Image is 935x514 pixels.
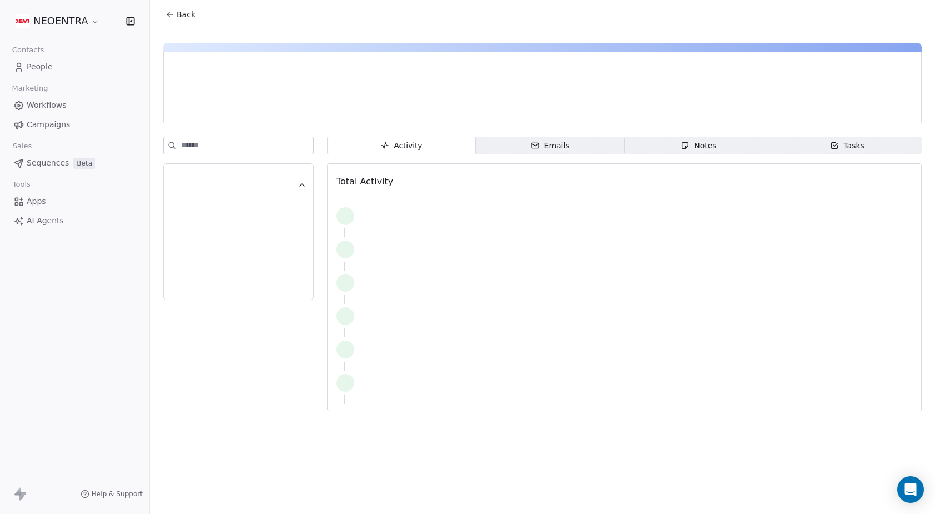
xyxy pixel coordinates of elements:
span: People [27,61,53,73]
a: Apps [9,192,140,211]
span: Tools [8,176,35,193]
span: Contacts [7,42,49,58]
div: Open Intercom Messenger [897,476,924,503]
span: NEOENTRA [33,14,88,28]
span: Campaigns [27,119,70,131]
a: SequencesBeta [9,154,140,172]
span: Help & Support [92,490,143,498]
a: Workflows [9,96,140,114]
a: AI Agents [9,212,140,230]
div: Tasks [830,140,864,152]
span: Back [177,9,195,20]
img: Additional.svg [16,14,29,28]
div: Notes [681,140,716,152]
span: AI Agents [27,215,64,227]
span: Marketing [7,80,53,97]
a: People [9,58,140,76]
span: Apps [27,196,46,207]
a: Campaigns [9,116,140,134]
span: Sequences [27,157,69,169]
span: Beta [73,158,95,169]
button: NEOENTRA [13,12,102,31]
button: Back [159,4,202,24]
span: Sales [8,138,37,154]
a: Help & Support [81,490,143,498]
span: Workflows [27,99,67,111]
div: Emails [531,140,570,152]
span: Total Activity [336,176,393,187]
